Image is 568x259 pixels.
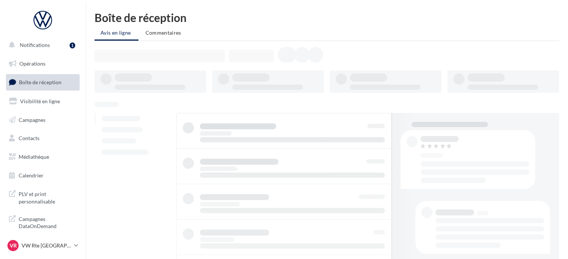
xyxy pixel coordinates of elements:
p: VW Rte [GEOGRAPHIC_DATA] [22,242,71,249]
span: Commentaires [146,29,181,36]
a: Contacts [4,130,81,146]
a: Boîte de réception [4,74,81,90]
a: VR VW Rte [GEOGRAPHIC_DATA] [6,239,80,253]
a: PLV et print personnalisable [4,186,81,208]
a: Médiathèque [4,149,81,165]
span: Campagnes [19,116,45,123]
span: Calendrier [19,172,44,179]
div: 1 [70,42,75,48]
span: VR [10,242,17,249]
span: Opérations [19,60,45,67]
span: Boîte de réception [19,79,61,85]
button: Notifications 1 [4,37,78,53]
span: Médiathèque [19,154,49,160]
span: Campagnes DataOnDemand [19,214,77,230]
span: Notifications [20,42,50,48]
span: Visibilité en ligne [20,98,60,104]
span: PLV et print personnalisable [19,189,77,205]
a: Campagnes [4,112,81,128]
div: Boîte de réception [95,12,559,23]
a: Visibilité en ligne [4,94,81,109]
a: Calendrier [4,168,81,183]
span: Contacts [19,135,39,141]
a: Opérations [4,56,81,72]
a: Campagnes DataOnDemand [4,211,81,233]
